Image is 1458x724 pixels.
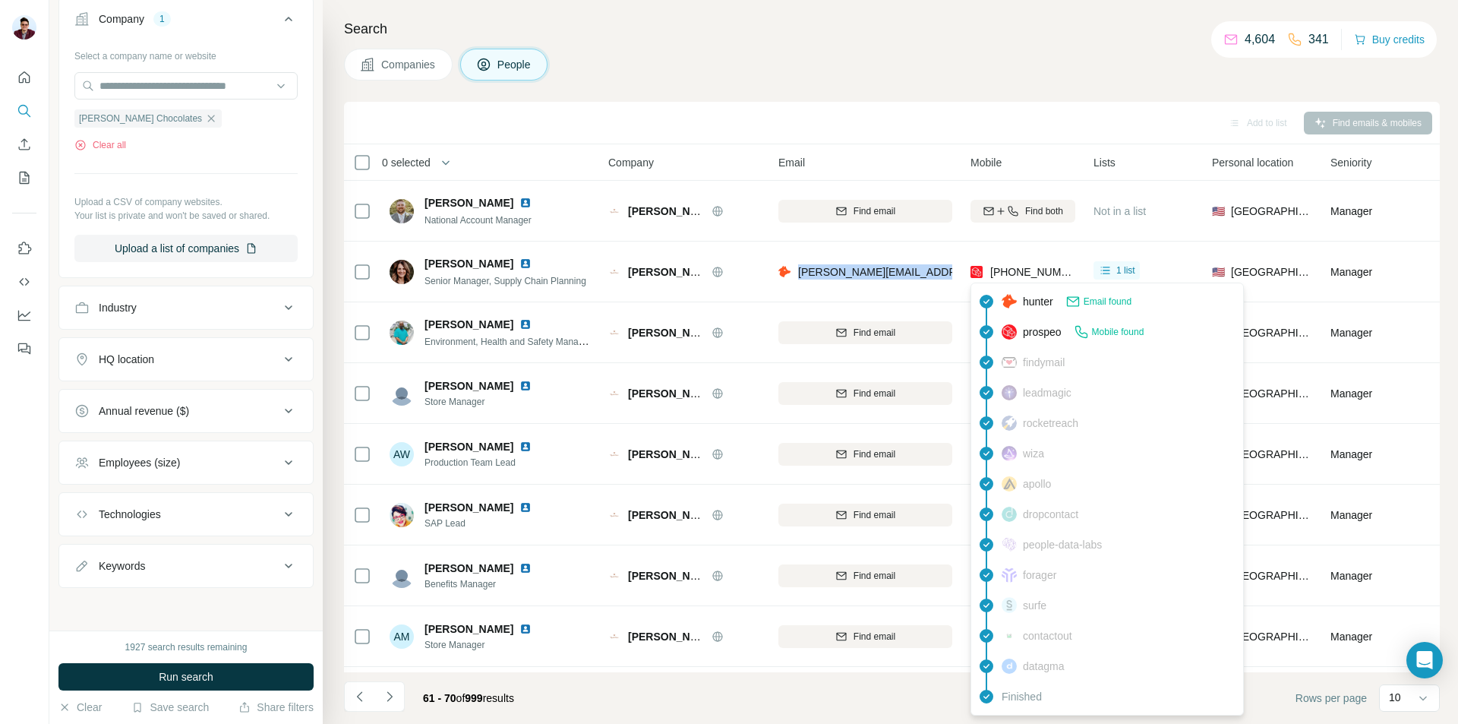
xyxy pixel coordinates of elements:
[1002,324,1017,340] img: provider prospeo logo
[59,341,313,378] button: HQ location
[1023,598,1046,613] span: surfe
[424,317,513,332] span: [PERSON_NAME]
[74,195,298,209] p: Upload a CSV of company websites.
[59,289,313,326] button: Industry
[1354,29,1425,50] button: Buy credits
[1231,629,1312,644] span: [GEOGRAPHIC_DATA]
[99,507,161,522] div: Technologies
[1023,659,1064,674] span: datagma
[159,669,213,684] span: Run search
[1023,628,1072,643] span: contactout
[424,577,550,591] span: Benefits Manager
[519,380,532,392] img: LinkedIn logo
[1092,325,1144,339] span: Mobile found
[970,200,1075,223] button: Find both
[1231,447,1312,462] span: [GEOGRAPHIC_DATA]
[1002,416,1017,431] img: provider rocketreach logo
[424,456,550,469] span: Production Team Lead
[1330,631,1372,643] span: Manager
[1231,325,1312,340] span: [GEOGRAPHIC_DATA]
[12,15,36,40] img: Avatar
[854,326,895,340] span: Find email
[424,517,550,530] span: SAP Lead
[424,276,586,286] span: Senior Manager, Supply Chain Planning
[12,335,36,362] button: Feedback
[778,264,791,280] img: provider hunter logo
[424,378,513,394] span: [PERSON_NAME]
[854,387,895,400] span: Find email
[608,266,620,278] img: Logo of Russell Stover Chocolates
[1002,355,1017,370] img: provider findymail logo
[59,393,313,429] button: Annual revenue ($)
[628,448,778,460] span: [PERSON_NAME] Chocolates
[1231,507,1312,523] span: [GEOGRAPHIC_DATA]
[608,570,620,582] img: Logo of Russell Stover Chocolates
[59,1,313,43] button: Company1
[1093,155,1116,170] span: Lists
[1212,204,1225,219] span: 🇺🇸
[778,625,952,648] button: Find email
[1295,691,1367,706] span: Rows per page
[424,215,532,226] span: National Account Manager
[74,209,298,223] p: Your list is private and won't be saved or shared.
[854,204,895,218] span: Find email
[1330,205,1372,217] span: Manager
[12,64,36,91] button: Quick start
[99,352,154,367] div: HQ location
[390,321,414,345] img: Avatar
[99,403,189,419] div: Annual revenue ($)
[778,155,805,170] span: Email
[99,455,180,470] div: Employees (size)
[608,631,620,643] img: Logo of Russell Stover Chocolates
[58,663,314,691] button: Run search
[59,496,313,533] button: Technologies
[1330,327,1372,339] span: Manager
[1023,294,1053,309] span: hunter
[778,321,952,344] button: Find email
[778,564,952,587] button: Find email
[12,97,36,125] button: Search
[1002,537,1017,551] img: provider people-data-labs logo
[970,264,983,280] img: provider prospeo logo
[424,500,513,515] span: [PERSON_NAME]
[131,700,209,715] button: Save search
[12,164,36,191] button: My lists
[1002,446,1017,461] img: provider wiza logo
[1330,570,1372,582] span: Manager
[778,382,952,405] button: Find email
[74,43,298,63] div: Select a company name or website
[1023,537,1102,552] span: people-data-labs
[1002,689,1042,704] span: Finished
[1002,294,1017,308] img: provider hunter logo
[628,509,778,521] span: [PERSON_NAME] Chocolates
[59,548,313,584] button: Keywords
[778,200,952,223] button: Find email
[99,558,145,574] div: Keywords
[390,564,414,588] img: Avatar
[424,395,550,409] span: Store Manager
[1330,387,1372,400] span: Manager
[970,155,1002,170] span: Mobile
[12,235,36,262] button: Use Surfe on LinkedIn
[125,640,248,654] div: 1927 search results remaining
[1002,507,1017,522] img: provider dropcontact logo
[1002,632,1017,640] img: provider contactout logo
[628,631,778,643] span: [PERSON_NAME] Chocolates
[1002,659,1017,674] img: provider datagma logo
[608,327,620,339] img: Logo of Russell Stover Chocolates
[1330,448,1372,460] span: Manager
[519,562,532,574] img: LinkedIn logo
[99,11,144,27] div: Company
[519,318,532,330] img: LinkedIn logo
[778,443,952,466] button: Find email
[424,335,592,347] span: Environment, Health and Safety Manager
[854,508,895,522] span: Find email
[424,195,513,210] span: [PERSON_NAME]
[424,439,513,454] span: [PERSON_NAME]
[854,569,895,583] span: Find email
[1231,386,1312,401] span: [GEOGRAPHIC_DATA]
[778,504,952,526] button: Find email
[1330,266,1372,278] span: Manager
[1002,385,1017,400] img: provider leadmagic logo
[382,155,431,170] span: 0 selected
